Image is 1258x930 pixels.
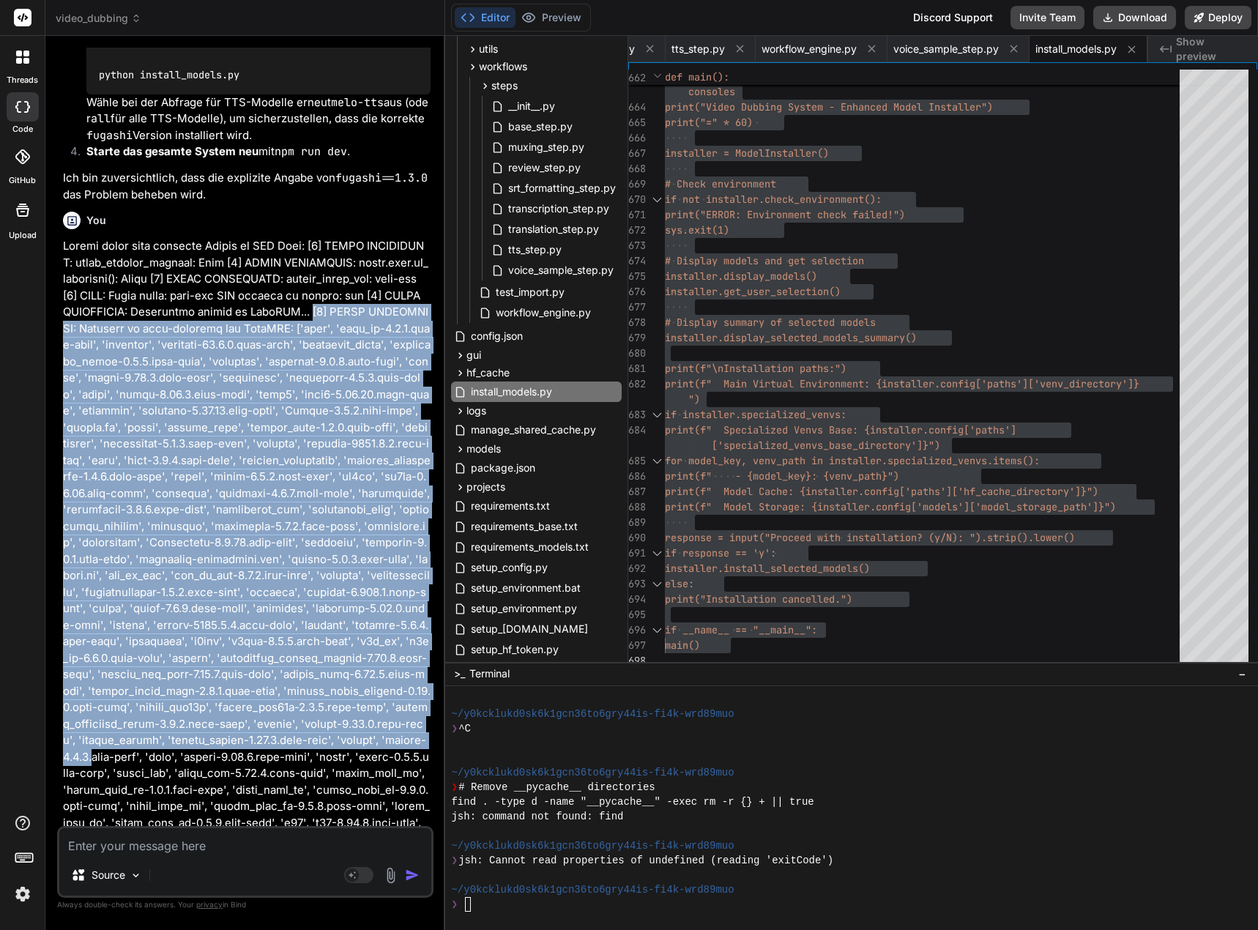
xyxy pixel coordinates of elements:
[665,562,870,575] span: installer.install_selected_models()
[628,561,646,576] div: 692
[507,118,574,135] span: base_step.py
[628,238,646,253] div: 673
[665,331,917,344] span: installer.display_selected_models_summary()
[628,284,646,300] div: 676
[647,453,666,469] div: Click to collapse the range.
[63,170,431,203] p: Ich bin zuversichtlich, dass die explizite Angabe von das Problem beheben wird.
[469,459,537,477] span: package.json
[1011,6,1084,29] button: Invite Team
[451,882,734,897] span: ~/y0kcklukd0sk6k1gcn36to6gry44is-fi4k-wrd89muo
[628,100,646,115] div: 664
[628,530,646,546] div: 690
[9,174,36,187] label: GitHub
[130,869,142,882] img: Pick Models
[10,882,35,907] img: settings
[665,500,934,513] span: print(f" Model Storage: {installer.config['mo
[75,7,431,144] li: Wähle bei der Abfrage für TTS-Modelle erneut aus (oder für alle TTS-Modelle), um sicherzustellen,...
[665,316,876,329] span: # Display summary of selected models
[628,622,646,638] div: 696
[12,123,33,135] label: code
[628,176,646,192] div: 669
[665,408,846,421] span: if installer.specialized_venvs:
[665,146,829,160] span: installer = ModelInstaller()
[469,666,510,681] span: Terminal
[628,223,646,238] div: 672
[451,765,734,780] span: ~/y0kcklukd0sk6k1gcn36to6gry44is-fi4k-wrd89muo
[712,439,940,452] span: ['specialized_venvs_base_directory']}")
[934,500,1116,513] span: dels']['model_storage_path']}")
[451,795,814,809] span: find . -type d -name "__pycache__" -exec rm -r {} + || true
[665,223,729,237] span: sys.exit(1)
[628,423,646,438] div: 684
[665,423,911,436] span: print(f" Specialized Venvs Base: {install
[628,453,646,469] div: 685
[628,576,646,592] div: 693
[451,809,623,824] span: jsh: command not found: find
[665,100,934,114] span: print("Video Dubbing System - Enhanced Model I
[628,269,646,284] div: 675
[628,361,646,376] div: 681
[628,315,646,330] div: 678
[665,577,694,590] span: else:
[196,900,223,909] span: privacy
[647,192,666,207] div: Click to collapse the range.
[458,853,833,868] span: jsh: Cannot read properties of undefined (reading 'exitCode')
[628,546,646,561] div: 691
[665,469,887,483] span: print(f" - {model_key}: {venv_path}
[469,327,524,345] span: config.json
[647,407,666,423] div: Click to collapse the range.
[466,480,505,494] span: projects
[479,59,527,74] span: workflows
[665,377,934,390] span: print(f" Main Virtual Environment: {installer
[466,348,481,362] span: gui
[628,115,646,130] div: 665
[9,229,37,242] label: Upload
[628,638,646,653] div: 697
[507,241,563,258] span: tts_step.py
[628,653,646,669] div: 698
[7,74,38,86] label: threads
[466,403,486,418] span: logs
[934,100,993,114] span: nstaller")
[466,365,510,380] span: hf_cache
[911,454,1040,467] span: ialized_venvs.items():
[507,97,557,115] span: __init__.py
[665,546,776,559] span: if response == 'y':
[451,721,458,736] span: ❯
[451,707,734,721] span: ~/y0kcklukd0sk6k1gcn36to6gry44is-fi4k-wrd89muo
[628,592,646,607] div: 694
[628,499,646,515] div: 688
[904,6,1002,29] div: Discord Support
[507,261,615,279] span: voice_sample_step.py
[628,346,646,361] div: 680
[665,531,934,544] span: response = input("Proceed with installation? (
[628,130,646,146] div: 666
[469,600,578,617] span: setup_environment.py
[86,128,133,143] code: fugashi
[1176,34,1246,64] span: Show preview
[466,442,501,456] span: models
[665,269,817,283] span: installer.display_models()
[494,283,566,301] span: test_import.py
[454,666,465,681] span: >_
[628,161,646,176] div: 668
[628,484,646,499] div: 687
[628,192,646,207] div: 670
[762,42,857,56] span: workflow_engine.py
[507,159,582,176] span: review_step.py
[628,330,646,346] div: 679
[887,469,899,483] span: ")
[56,11,141,26] span: video_dubbing
[688,85,735,98] span: consoles
[458,780,655,795] span: # Remove __pycache__ directories
[507,179,617,197] span: srt_formatting_step.py
[335,171,428,185] code: fugashi==1.3.0
[628,146,646,161] div: 667
[92,868,125,882] p: Source
[688,393,700,406] span: ")
[91,111,111,126] code: all
[469,421,598,439] span: manage_shared_cache.py
[628,70,646,86] span: 662
[382,867,399,884] img: attachment
[628,300,646,315] div: 677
